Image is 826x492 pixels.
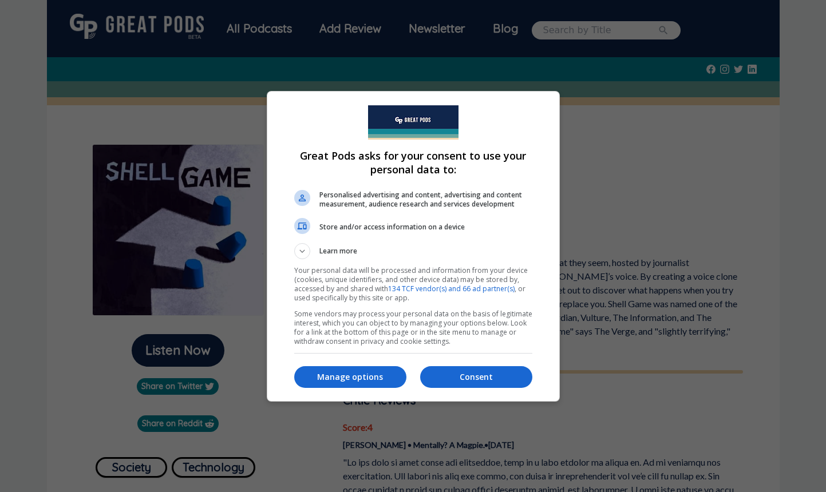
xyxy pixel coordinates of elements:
a: 134 TCF vendor(s) and 66 ad partner(s) [388,284,515,293]
img: Welcome to Great Pods [368,105,459,140]
button: Learn more [294,243,532,259]
p: Your personal data will be processed and information from your device (cookies, unique identifier... [294,266,532,303]
span: Learn more [319,246,357,259]
button: Manage options [294,366,406,388]
p: Consent [420,371,532,383]
span: Personalised advertising and content, advertising and content measurement, audience research and ... [319,191,532,209]
p: Manage options [294,371,406,383]
p: Some vendors may process your personal data on the basis of legitimate interest, which you can ob... [294,310,532,346]
div: Great Pods asks for your consent to use your personal data to: [267,91,560,402]
button: Consent [420,366,532,388]
h1: Great Pods asks for your consent to use your personal data to: [294,149,532,176]
span: Store and/or access information on a device [319,223,532,232]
